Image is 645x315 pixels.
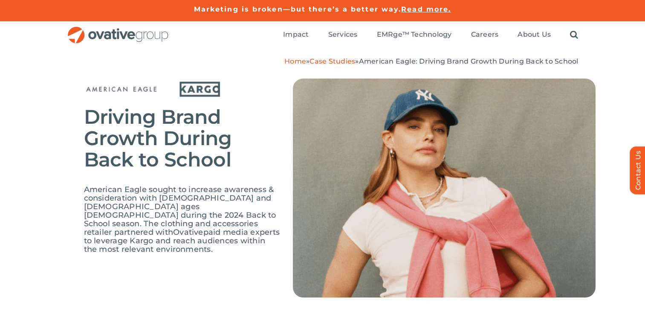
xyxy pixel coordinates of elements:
span: Careers [471,30,499,39]
a: Case Studies [309,57,355,65]
a: Services [328,30,358,40]
a: Careers [471,30,499,40]
span: American Eagle sought to increase awareness & consideration with [DEMOGRAPHIC_DATA] and [DEMOGRAP... [84,185,276,237]
span: American Eagle: Driving Brand Growth During Back to School [359,57,578,65]
span: EMRge™ Technology [377,30,452,39]
span: About Us [518,30,551,39]
a: Marketing is broken—but there’s a better way. [194,5,402,13]
a: Home [284,57,306,65]
img: American Eagle [84,79,159,100]
a: Read more. [401,5,451,13]
span: Impact [283,30,309,39]
span: Driving Brand Growth During Back to School [84,105,232,172]
span: Ovative [173,227,203,237]
a: About Us [518,30,551,40]
a: EMRge™ Technology [377,30,452,40]
a: Search [570,30,578,40]
nav: Menu [283,21,578,49]
span: paid media experts to leverage Kargo and reach audiences within the most relevant environments. [84,227,280,254]
span: Services [328,30,358,39]
a: OG_Full_horizontal_RGB [67,26,169,34]
a: Impact [283,30,309,40]
span: » » [284,57,578,65]
img: Kargo [162,79,237,100]
img: American-Eagle-2.png [293,79,596,297]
